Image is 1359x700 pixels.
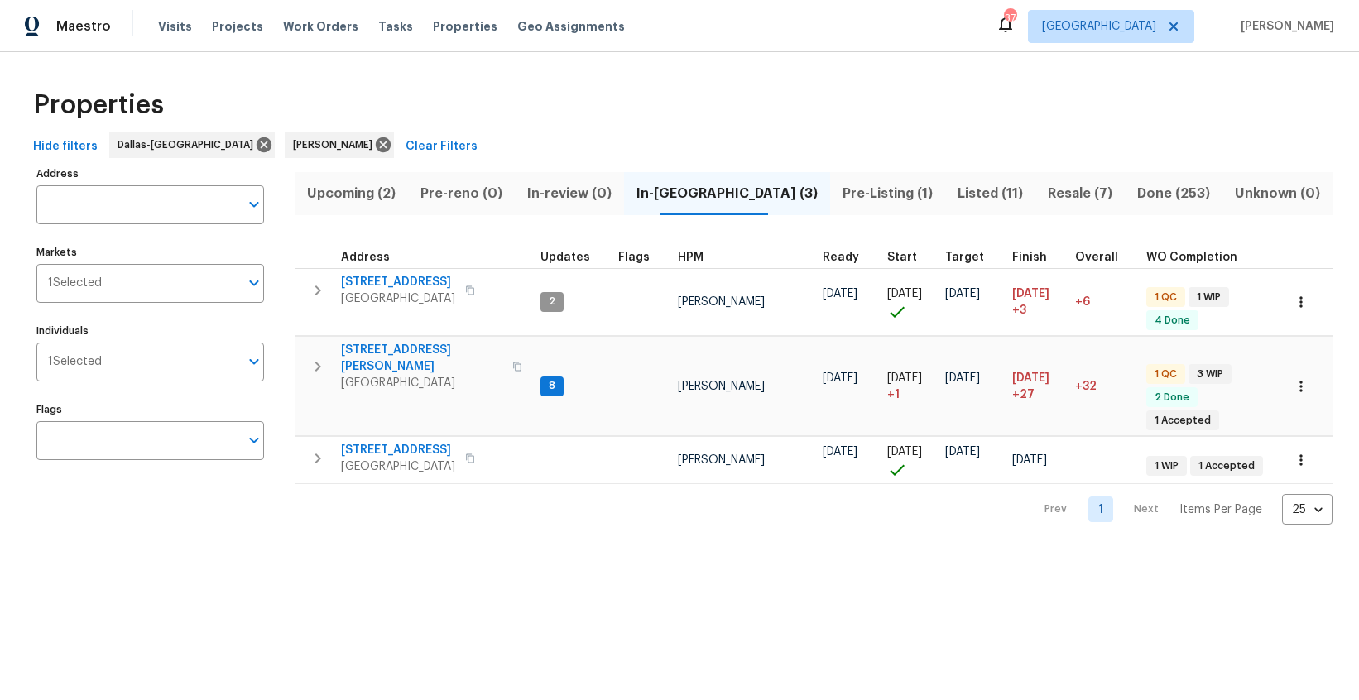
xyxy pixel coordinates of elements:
[1012,454,1047,466] span: [DATE]
[881,437,939,484] td: Project started on time
[823,252,859,263] span: Ready
[542,379,562,393] span: 8
[823,252,874,263] div: Earliest renovation start date (first business day after COE or Checkout)
[525,182,614,205] span: In-review (0)
[1282,488,1333,531] div: 25
[293,137,379,153] span: [PERSON_NAME]
[542,295,562,309] span: 2
[406,137,478,157] span: Clear Filters
[1148,391,1196,405] span: 2 Done
[158,18,192,35] span: Visits
[283,18,358,35] span: Work Orders
[109,132,275,158] div: Dallas-[GEOGRAPHIC_DATA]
[678,252,704,263] span: HPM
[1068,337,1140,436] td: 32 day(s) past target finish date
[823,446,857,458] span: [DATE]
[243,350,266,373] button: Open
[1068,268,1140,336] td: 6 day(s) past target finish date
[1179,501,1262,518] p: Items Per Page
[955,182,1025,205] span: Listed (11)
[1148,459,1185,473] span: 1 WIP
[1232,182,1323,205] span: Unknown (0)
[1146,252,1237,263] span: WO Completion
[1012,386,1035,403] span: +27
[1148,314,1197,328] span: 4 Done
[48,276,102,290] span: 1 Selected
[887,386,900,403] span: + 1
[1012,302,1026,319] span: +3
[418,182,505,205] span: Pre-reno (0)
[36,326,264,336] label: Individuals
[881,268,939,336] td: Project started on time
[517,18,625,35] span: Geo Assignments
[1029,494,1333,525] nav: Pagination Navigation
[36,247,264,257] label: Markets
[634,182,820,205] span: In-[GEOGRAPHIC_DATA] (3)
[1004,10,1016,26] div: 37
[1135,182,1213,205] span: Done (253)
[341,342,502,375] span: [STREET_ADDRESS][PERSON_NAME]
[1148,414,1217,428] span: 1 Accepted
[1012,252,1062,263] div: Projected renovation finish date
[1012,372,1049,384] span: [DATE]
[887,252,932,263] div: Actual renovation start date
[618,252,650,263] span: Flags
[945,446,980,458] span: [DATE]
[887,288,922,300] span: [DATE]
[433,18,497,35] span: Properties
[1075,381,1097,392] span: +32
[887,446,922,458] span: [DATE]
[945,252,999,263] div: Target renovation project end date
[945,288,980,300] span: [DATE]
[1075,296,1090,308] span: +6
[887,252,917,263] span: Start
[540,252,590,263] span: Updates
[887,372,922,384] span: [DATE]
[678,296,765,308] span: [PERSON_NAME]
[305,182,398,205] span: Upcoming (2)
[36,405,264,415] label: Flags
[212,18,263,35] span: Projects
[243,429,266,452] button: Open
[341,375,502,391] span: [GEOGRAPHIC_DATA]
[1006,268,1068,336] td: Scheduled to finish 3 day(s) late
[243,193,266,216] button: Open
[823,288,857,300] span: [DATE]
[1012,252,1047,263] span: Finish
[36,169,264,179] label: Address
[840,182,935,205] span: Pre-Listing (1)
[341,252,390,263] span: Address
[243,271,266,295] button: Open
[33,97,164,113] span: Properties
[678,381,765,392] span: [PERSON_NAME]
[341,442,455,458] span: [STREET_ADDRESS]
[33,137,98,157] span: Hide filters
[118,137,260,153] span: Dallas-[GEOGRAPHIC_DATA]
[945,252,984,263] span: Target
[378,21,413,32] span: Tasks
[1012,288,1049,300] span: [DATE]
[48,355,102,369] span: 1 Selected
[285,132,394,158] div: [PERSON_NAME]
[945,372,980,384] span: [DATE]
[678,454,765,466] span: [PERSON_NAME]
[341,458,455,475] span: [GEOGRAPHIC_DATA]
[1190,367,1230,381] span: 3 WIP
[1075,252,1133,263] div: Days past target finish date
[1148,290,1184,304] span: 1 QC
[1042,18,1156,35] span: [GEOGRAPHIC_DATA]
[26,132,104,162] button: Hide filters
[1234,18,1334,35] span: [PERSON_NAME]
[1045,182,1115,205] span: Resale (7)
[1190,290,1227,304] span: 1 WIP
[823,372,857,384] span: [DATE]
[1075,252,1118,263] span: Overall
[1148,367,1184,381] span: 1 QC
[56,18,111,35] span: Maestro
[1192,459,1261,473] span: 1 Accepted
[1006,337,1068,436] td: Scheduled to finish 27 day(s) late
[341,290,455,307] span: [GEOGRAPHIC_DATA]
[1088,496,1113,522] a: Goto page 1
[399,132,484,162] button: Clear Filters
[341,274,455,290] span: [STREET_ADDRESS]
